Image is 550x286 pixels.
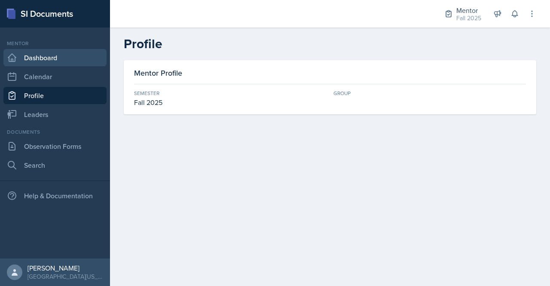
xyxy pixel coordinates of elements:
[3,106,107,123] a: Leaders
[3,138,107,155] a: Observation Forms
[3,49,107,66] a: Dashboard
[3,128,107,136] div: Documents
[27,264,103,272] div: [PERSON_NAME]
[456,14,481,23] div: Fall 2025
[124,36,536,52] h2: Profile
[134,67,182,79] h3: Mentor Profile
[3,40,107,47] div: Mentor
[3,87,107,104] a: Profile
[456,5,481,15] div: Mentor
[134,89,327,97] div: Semester
[27,272,103,281] div: [GEOGRAPHIC_DATA][US_STATE]
[3,68,107,85] a: Calendar
[134,97,327,108] div: Fall 2025
[3,187,107,204] div: Help & Documentation
[3,157,107,174] a: Search
[333,89,526,97] div: Group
